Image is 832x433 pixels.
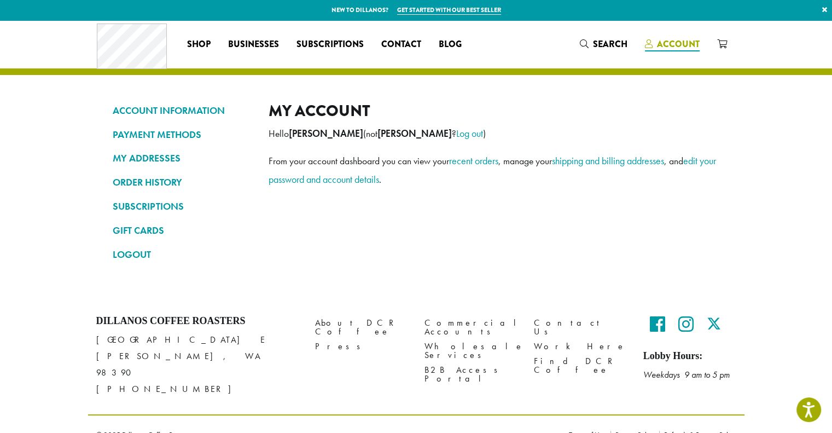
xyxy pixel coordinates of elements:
a: LOGOUT [113,245,252,264]
em: Weekdays 9 am to 5 pm [643,369,730,380]
a: MY ADDRESSES [113,149,252,168]
span: Account [657,38,700,50]
h2: My account [269,101,720,120]
p: [GEOGRAPHIC_DATA] E [PERSON_NAME], WA 98390 [PHONE_NUMBER] [96,332,299,397]
a: GIFT CARDS [113,221,252,240]
p: Hello (not ? ) [269,124,720,143]
a: recent orders [449,154,498,167]
a: About DCR Coffee [315,315,408,339]
a: Commercial Accounts [424,315,517,339]
a: Search [571,35,636,53]
h4: Dillanos Coffee Roasters [96,315,299,327]
a: PAYMENT METHODS [113,125,252,144]
a: B2B Access Portal [424,363,517,386]
span: Subscriptions [296,38,364,51]
a: Wholesale Services [424,339,517,363]
p: From your account dashboard you can view your , manage your , and . [269,152,720,189]
span: Shop [187,38,211,51]
strong: [PERSON_NAME] [289,128,363,140]
a: Get started with our best seller [397,5,501,15]
a: shipping and billing addresses [552,154,664,167]
a: Log out [456,127,483,140]
a: ORDER HISTORY [113,173,252,192]
h5: Lobby Hours: [643,350,736,362]
a: Press [315,339,408,354]
a: Work Here [534,339,627,354]
a: edit your password and account details [269,154,716,186]
span: Search [593,38,627,50]
a: SUBSCRIPTIONS [113,197,252,216]
span: Blog [439,38,462,51]
strong: [PERSON_NAME] [377,128,452,140]
a: Contact Us [534,315,627,339]
span: Businesses [228,38,279,51]
nav: Account pages [113,101,252,273]
a: Find DCR Coffee [534,354,627,378]
a: ACCOUNT INFORMATION [113,101,252,120]
span: Contact [381,38,421,51]
a: Shop [178,36,219,53]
